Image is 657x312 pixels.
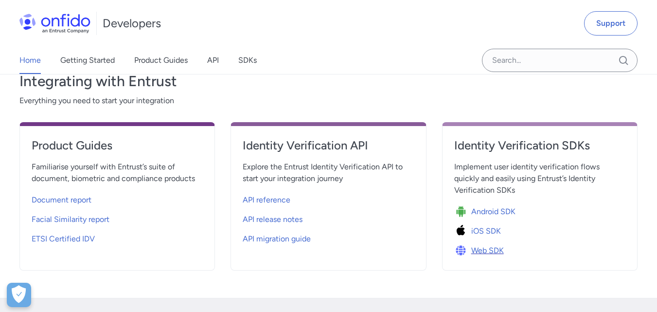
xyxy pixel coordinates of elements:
[32,138,203,161] a: Product Guides
[32,214,109,225] span: Facial Similarity report
[454,200,625,220] a: Icon Android SDKAndroid SDK
[471,206,515,218] span: Android SDK
[454,161,625,196] span: Implement user identity verification flows quickly and easily using Entrust’s Identity Verificati...
[103,16,161,31] h1: Developers
[471,245,504,257] span: Web SDK
[19,72,638,91] h3: Integrating with Entrust
[32,188,203,208] a: Document report
[238,47,257,74] a: SDKs
[243,214,302,225] span: API release notes
[32,194,91,206] span: Document report
[19,47,41,74] a: Home
[454,138,625,161] a: Identity Verification SDKs
[32,227,203,247] a: ETSI Certified IDV
[19,95,638,107] span: Everything you need to start your integration
[32,161,203,184] span: Familiarise yourself with Entrust’s suite of document, biometric and compliance products
[7,283,31,307] div: Cookie Preferences
[243,233,311,245] span: API migration guide
[32,138,203,153] h4: Product Guides
[207,47,219,74] a: API
[243,227,414,247] a: API migration guide
[243,194,290,206] span: API reference
[454,220,625,239] a: Icon iOS SDKiOS SDK
[243,138,414,153] h4: Identity Verification API
[7,283,31,307] button: Open Preferences
[454,224,471,238] img: Icon iOS SDK
[454,244,471,257] img: Icon Web SDK
[584,11,638,36] a: Support
[454,138,625,153] h4: Identity Verification SDKs
[60,47,115,74] a: Getting Started
[32,233,95,245] span: ETSI Certified IDV
[471,225,501,237] span: iOS SDK
[454,205,471,219] img: Icon Android SDK
[243,208,414,227] a: API release notes
[243,188,414,208] a: API reference
[32,208,203,227] a: Facial Similarity report
[454,239,625,258] a: Icon Web SDKWeb SDK
[243,161,414,184] span: Explore the Entrust Identity Verification API to start your integration journey
[19,14,90,33] img: Onfido Logo
[134,47,188,74] a: Product Guides
[243,138,414,161] a: Identity Verification API
[482,49,638,72] input: Onfido search input field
